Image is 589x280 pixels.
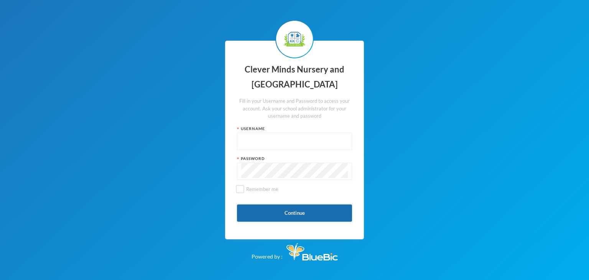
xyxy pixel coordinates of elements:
[243,186,281,192] span: Remember me
[237,62,352,92] div: Clever Minds Nursery and [GEOGRAPHIC_DATA]
[237,156,352,161] div: Password
[286,243,338,260] img: Bluebic
[237,204,352,222] button: Continue
[237,97,352,120] div: Fill in your Username and Password to access your account. Ask your school administrator for your...
[237,126,352,132] div: Username
[252,239,338,260] div: Powered by :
